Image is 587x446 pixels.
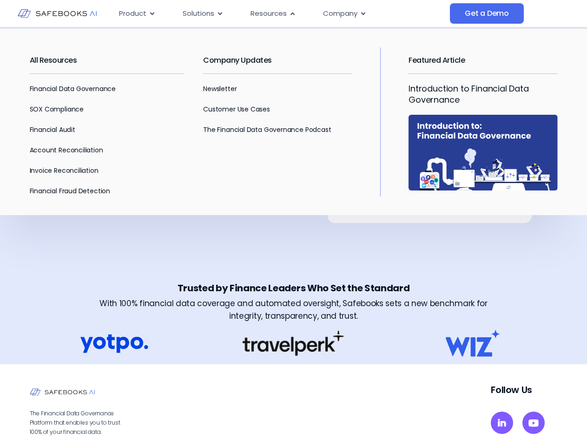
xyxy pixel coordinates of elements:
[30,125,75,134] a: Financial Audit
[465,9,509,18] span: Get a Demo
[30,84,116,93] a: Financial Data Governance
[439,330,507,357] img: Get a Demo 7
[80,330,148,357] img: Get a Demo 5
[203,125,331,134] a: The Financial Data Governance Podcast
[243,331,344,356] img: Get a Demo 6
[30,166,99,175] a: Invoice Reconciliation
[112,5,450,23] div: Menu Toggle
[30,55,77,66] a: All Resources
[30,105,84,114] a: SOX Compliance
[112,5,450,23] nav: Menu
[323,8,357,19] span: Company
[119,8,146,19] span: Product
[409,83,529,105] a: Introduction to Financial Data Governance
[30,409,132,437] p: The Financial Data Governance Platform that enables you to trust 100% of your financial data.
[409,47,557,73] h2: Featured Article
[450,3,524,24] a: Get a Demo
[251,8,287,19] span: Resources
[183,8,214,19] span: Solutions
[30,186,111,196] a: Financial Fraud Detection
[88,297,499,322] h3: With 100% financial data coverage and automated oversight, Safebooks sets a new benchmark for int...
[30,145,103,155] a: Account Reconciliation
[491,383,557,397] p: Follow Us
[203,105,270,114] a: Customer Use Cases
[203,47,352,73] h2: Company Updates
[203,84,237,93] a: Newsletter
